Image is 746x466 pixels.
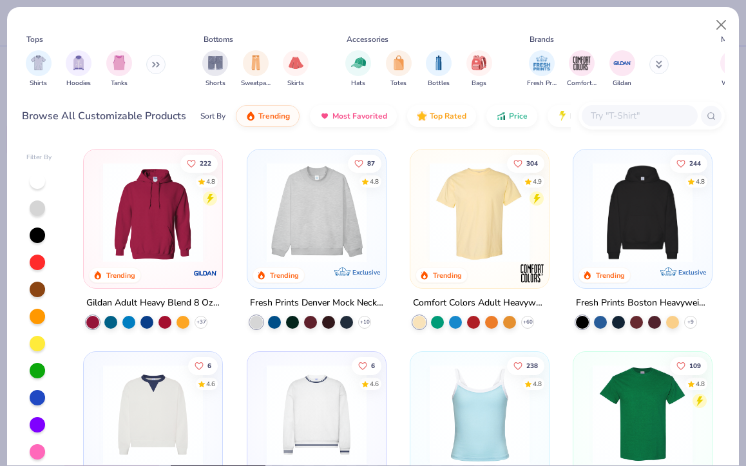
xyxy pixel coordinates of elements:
[696,380,705,389] div: 4.8
[527,79,557,88] span: Fresh Prints
[249,55,263,70] img: Sweatpants Image
[613,53,632,73] img: Gildan Image
[26,50,52,88] div: filter for Shirts
[548,105,696,127] button: Fresh Prints Flash
[689,363,701,369] span: 109
[260,365,373,465] img: 4d4398e1-a86f-4e3e-85fd-b9623566810e
[526,160,538,166] span: 304
[351,79,365,88] span: Hats
[66,50,91,88] div: filter for Hoodies
[351,357,381,375] button: Like
[241,79,271,88] span: Sweatpants
[720,50,746,88] div: filter for Women
[287,79,304,88] span: Skirts
[576,295,709,311] div: Fresh Prints Boston Heavyweight Hoodie
[345,50,371,88] div: filter for Hats
[97,365,209,465] img: 3abb6cdb-110e-4e18-92a0-dbcd4e53f056
[241,50,271,88] div: filter for Sweatpants
[533,177,542,186] div: 4.9
[507,154,544,172] button: Like
[532,53,551,73] img: Fresh Prints Image
[241,50,271,88] button: filter button
[423,162,536,262] img: 029b8af0-80e6-406f-9fdc-fdf898547912
[200,110,225,122] div: Sort By
[426,50,452,88] button: filter button
[193,260,219,286] img: Gildan logo
[472,79,486,88] span: Bags
[208,55,223,70] img: Shorts Image
[72,55,86,70] img: Hoodies Image
[586,162,699,262] img: 91acfc32-fd48-4d6b-bdad-a4c1a30ac3fc
[245,111,256,121] img: trending.gif
[106,50,132,88] button: filter button
[367,160,374,166] span: 87
[369,380,378,389] div: 4.6
[373,365,486,465] img: b6dde052-8961-424d-8094-bd09ce92eca4
[527,50,557,88] div: filter for Fresh Prints
[570,111,636,121] span: Fresh Prints Flash
[200,160,211,166] span: 222
[31,55,46,70] img: Shirts Image
[687,318,694,326] span: + 9
[589,108,689,123] input: Try "T-Shirt"
[180,154,218,172] button: Like
[678,268,706,277] span: Exclusive
[527,50,557,88] button: filter button
[417,111,427,121] img: TopRated.gif
[423,365,536,465] img: a25d9891-da96-49f3-a35e-76288174bf3a
[202,50,228,88] div: filter for Shorts
[86,295,220,311] div: Gildan Adult Heavy Blend 8 Oz. 50/50 Hooded Sweatshirt
[613,79,631,88] span: Gildan
[283,50,309,88] div: filter for Skirts
[390,79,406,88] span: Totes
[430,111,466,121] span: Top Rated
[720,50,746,88] button: filter button
[722,79,745,88] span: Women
[373,162,486,262] img: a90f7c54-8796-4cb2-9d6e-4e9644cfe0fe
[609,50,635,88] button: filter button
[204,34,233,45] div: Bottoms
[30,79,47,88] span: Shirts
[472,55,486,70] img: Bags Image
[392,55,406,70] img: Totes Image
[202,50,228,88] button: filter button
[26,153,52,162] div: Filter By
[572,53,591,73] img: Comfort Colors Image
[26,34,43,45] div: Tops
[250,295,383,311] div: Fresh Prints Denver Mock Neck Heavyweight Sweatshirt
[260,162,373,262] img: f5d85501-0dbb-4ee4-b115-c08fa3845d83
[188,357,218,375] button: Like
[519,260,545,286] img: Comfort Colors logo
[310,105,397,127] button: Most Favorited
[236,105,300,127] button: Trending
[206,380,215,389] div: 4.6
[557,111,568,121] img: flash.gif
[289,55,303,70] img: Skirts Image
[369,177,378,186] div: 4.8
[530,34,554,45] div: Brands
[386,50,412,88] div: filter for Totes
[567,79,597,88] span: Comfort Colors
[258,111,290,121] span: Trending
[112,55,126,70] img: Tanks Image
[428,79,450,88] span: Bottles
[486,105,537,127] button: Price
[386,50,412,88] button: filter button
[609,50,635,88] div: filter for Gildan
[522,318,532,326] span: + 60
[533,380,542,389] div: 4.8
[347,154,381,172] button: Like
[283,50,309,88] button: filter button
[97,162,209,262] img: 01756b78-01f6-4cc6-8d8a-3c30c1a0c8ac
[696,177,705,186] div: 4.8
[426,50,452,88] div: filter for Bottles
[106,50,132,88] div: filter for Tanks
[207,363,211,369] span: 6
[466,50,492,88] button: filter button
[536,162,649,262] img: e55d29c3-c55d-459c-bfd9-9b1c499ab3c6
[709,13,734,37] button: Close
[567,50,597,88] button: filter button
[407,105,476,127] button: Top Rated
[320,111,330,121] img: most_fav.gif
[347,34,388,45] div: Accessories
